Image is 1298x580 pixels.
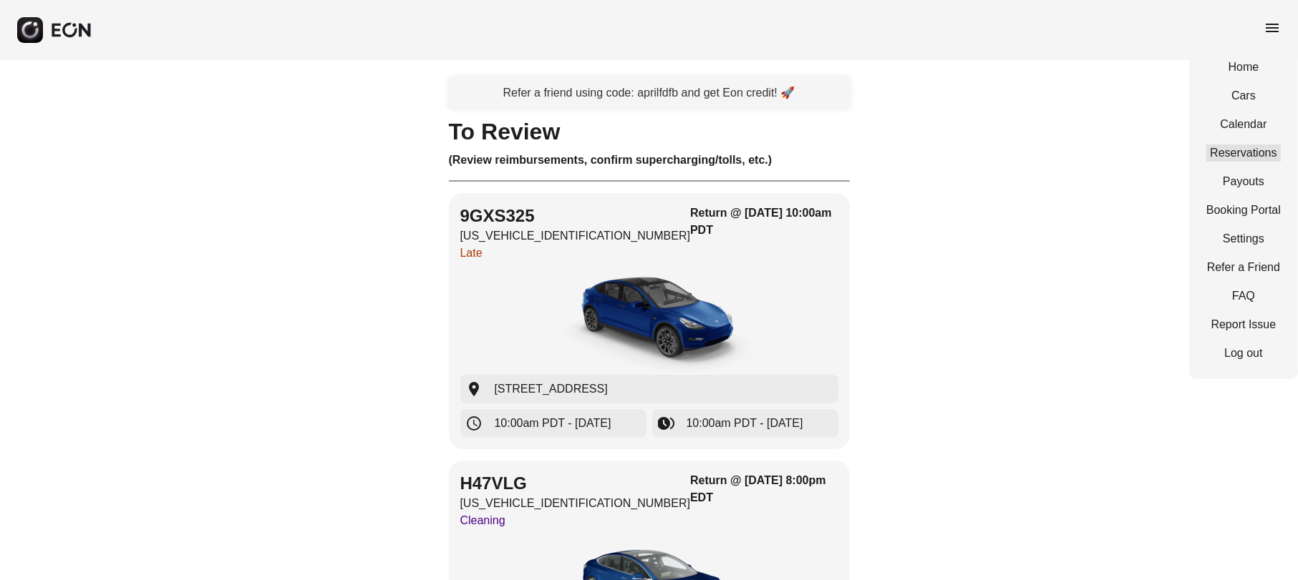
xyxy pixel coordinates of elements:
a: Log out [1206,345,1281,362]
p: Late [460,245,691,262]
h1: To Review [449,123,850,140]
a: Refer a friend using code: aprilfdfb and get Eon credit! 🚀 [449,77,850,109]
a: Home [1206,59,1281,76]
a: Calendar [1206,116,1281,133]
a: FAQ [1206,287,1281,305]
p: [US_VEHICLE_IDENTIFICATION_NUMBER] [460,227,691,245]
h3: (Review reimbursements, confirm supercharging/tolls, etc.) [449,152,850,169]
p: Cleaning [460,512,691,529]
a: Reservations [1206,144,1281,162]
span: menu [1264,19,1281,36]
a: Refer a Friend [1206,259,1281,276]
span: browse_gallery [658,415,675,432]
h2: 9GXS325 [460,205,691,227]
h3: Return @ [DATE] 8:00pm EDT [690,472,838,506]
a: Cars [1206,87,1281,104]
span: location_on [466,380,483,398]
p: [US_VEHICLE_IDENTIFICATION_NUMBER] [460,495,691,512]
span: 10:00am PDT - [DATE] [495,415,611,432]
img: car [542,267,757,375]
span: [STREET_ADDRESS] [495,380,608,398]
a: Report Issue [1206,316,1281,333]
h2: H47VLG [460,472,691,495]
span: 10:00am PDT - [DATE] [687,415,803,432]
h3: Return @ [DATE] 10:00am PDT [690,205,838,239]
button: 9GXS325[US_VEHICLE_IDENTIFICATION_NUMBER]LateReturn @ [DATE] 10:00am PDTcar[STREET_ADDRESS]10:00a... [449,193,850,449]
a: Settings [1206,230,1281,247]
span: schedule [466,415,483,432]
a: Payouts [1206,173,1281,190]
a: Booking Portal [1206,202,1281,219]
